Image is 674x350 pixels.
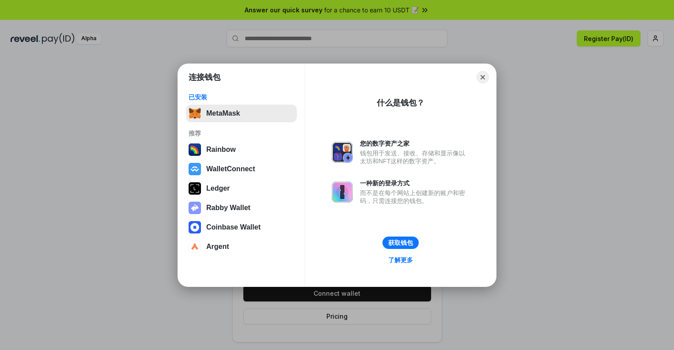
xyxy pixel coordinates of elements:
img: svg+xml,%3Csvg%20width%3D%2228%22%20height%3D%2228%22%20viewBox%3D%220%200%2028%2028%22%20fill%3D... [189,163,201,175]
div: WalletConnect [206,165,255,173]
div: 已安装 [189,93,294,101]
div: 钱包用于发送、接收、存储和显示像以太坊和NFT这样的数字资产。 [360,149,470,165]
div: Ledger [206,184,230,192]
div: 什么是钱包？ [377,98,424,108]
div: 推荐 [189,129,294,137]
img: svg+xml,%3Csvg%20width%3D%22120%22%20height%3D%22120%22%20viewBox%3D%220%200%20120%20120%22%20fil... [189,143,201,156]
img: svg+xml,%3Csvg%20width%3D%2228%22%20height%3D%2228%22%20viewBox%3D%220%200%2028%2028%22%20fill%3D... [189,221,201,233]
div: 获取钱包 [388,239,413,247]
div: 了解更多 [388,256,413,264]
img: svg+xml,%3Csvg%20xmlns%3D%22http%3A%2F%2Fwww.w3.org%2F2000%2Fsvg%22%20fill%3D%22none%22%20viewBox... [189,202,201,214]
button: WalletConnect [186,160,297,178]
img: svg+xml,%3Csvg%20xmlns%3D%22http%3A%2F%2Fwww.w3.org%2F2000%2Fsvg%22%20fill%3D%22none%22%20viewBox... [332,181,353,203]
div: 而不是在每个网站上创建新的账户和密码，只需连接您的钱包。 [360,189,470,205]
div: Coinbase Wallet [206,223,261,231]
button: Argent [186,238,297,256]
button: Close [477,71,489,83]
img: svg+xml,%3Csvg%20fill%3D%22none%22%20height%3D%2233%22%20viewBox%3D%220%200%2035%2033%22%20width%... [189,107,201,120]
img: svg+xml,%3Csvg%20xmlns%3D%22http%3A%2F%2Fwww.w3.org%2F2000%2Fsvg%22%20width%3D%2228%22%20height%3... [189,182,201,195]
h1: 连接钱包 [189,72,220,83]
div: Rabby Wallet [206,204,250,212]
button: Ledger [186,180,297,197]
img: svg+xml,%3Csvg%20xmlns%3D%22http%3A%2F%2Fwww.w3.org%2F2000%2Fsvg%22%20fill%3D%22none%22%20viewBox... [332,142,353,163]
button: MetaMask [186,105,297,122]
a: 了解更多 [383,254,418,266]
div: Rainbow [206,146,236,154]
img: svg+xml,%3Csvg%20width%3D%2228%22%20height%3D%2228%22%20viewBox%3D%220%200%2028%2028%22%20fill%3D... [189,241,201,253]
div: MetaMask [206,109,240,117]
button: Rabby Wallet [186,199,297,217]
div: Argent [206,243,229,251]
button: 获取钱包 [382,237,419,249]
div: 您的数字资产之家 [360,139,470,147]
div: 一种新的登录方式 [360,179,470,187]
button: Coinbase Wallet [186,218,297,236]
button: Rainbow [186,141,297,158]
